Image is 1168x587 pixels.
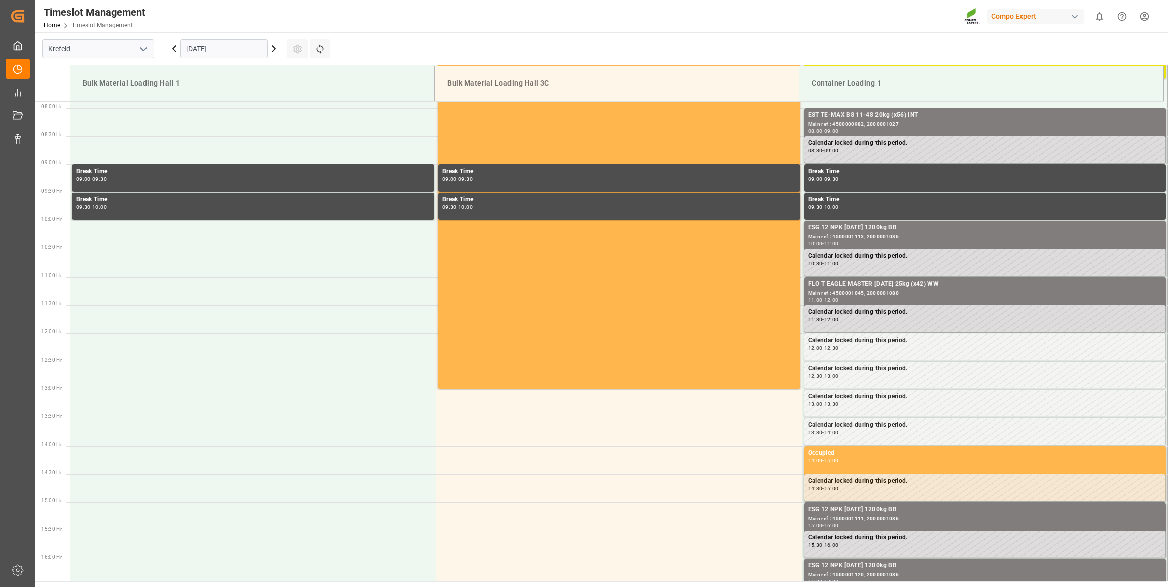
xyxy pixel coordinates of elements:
img: Screenshot%202023-09-29%20at%2010.02.21.png_1712312052.png [964,8,980,25]
div: 10:00 [824,205,839,209]
div: 12:30 [808,374,823,378]
div: Calendar locked during this period. [808,533,1162,543]
span: 12:30 Hr [41,357,62,363]
div: 12:00 [824,317,839,322]
span: 13:30 Hr [41,413,62,419]
div: 08:30 [808,148,823,153]
div: ESG 12 NPK [DATE] 1200kg BB [808,561,1162,571]
div: Main ref : 4500001111, 2000001086 [808,515,1162,523]
span: 13:00 Hr [41,385,62,391]
div: 10:00 [458,205,473,209]
div: 16:00 [808,579,823,584]
div: 09:00 [824,148,839,153]
div: - [822,543,824,547]
div: - [822,129,824,133]
div: Calendar locked during this period. [808,420,1162,430]
div: 14:30 [808,486,823,491]
div: - [822,430,824,435]
div: Bulk Material Loading Hall 3C [443,74,791,93]
div: 14:00 [824,430,839,435]
div: 15:00 [824,486,839,491]
div: 09:00 [808,177,823,181]
span: 16:00 Hr [41,554,62,560]
div: - [822,205,824,209]
div: Main ref : 4500001113, 2000001086 [808,233,1162,241]
div: Occupied [808,448,1162,458]
span: 11:30 Hr [41,301,62,306]
div: Calendar locked during this period. [808,476,1162,486]
div: - [822,402,824,406]
span: 08:00 Hr [41,104,62,109]
div: 13:30 [824,402,839,406]
span: 09:00 Hr [41,160,62,165]
div: 15:00 [824,458,839,463]
div: 13:30 [808,430,823,435]
div: 11:00 [808,298,823,302]
div: - [822,241,824,246]
div: - [457,177,458,181]
div: - [822,458,824,463]
div: 09:30 [824,177,839,181]
div: Calendar locked during this period. [808,251,1162,261]
div: 09:30 [76,205,91,209]
button: Help Center [1111,5,1133,28]
div: 13:00 [808,402,823,406]
div: 15:00 [808,523,823,528]
div: - [822,261,824,266]
span: 12:00 Hr [41,329,62,334]
div: Break Time [808,195,1162,205]
div: - [822,523,824,528]
div: Calendar locked during this period. [808,336,1162,346]
div: Break Time [808,166,1162,177]
div: - [91,205,92,209]
div: 16:00 [824,523,839,528]
div: Main ref : 4500001045, 2000001080 [808,289,1162,298]
div: ESG 12 NPK [DATE] 1200kg BB [808,223,1162,233]
div: - [822,298,824,302]
div: 16:00 [824,543,839,547]
div: - [457,205,458,209]
div: FLO T EAGLE MASTER [DATE] 25kg (x42) WW [808,279,1162,289]
span: 14:30 Hr [41,470,62,475]
button: open menu [135,41,151,57]
div: - [822,374,824,378]
div: 17:00 [824,579,839,584]
div: Break Time [76,166,430,177]
div: Calendar locked during this period. [808,138,1162,148]
div: - [822,579,824,584]
input: DD.MM.YYYY [180,39,268,58]
span: 11:00 Hr [41,273,62,278]
span: 08:30 Hr [41,132,62,137]
div: 12:30 [824,346,839,350]
div: 10:30 [808,261,823,266]
div: EST TE-MAX BS 11-48 20kg (x56) INT [808,110,1162,120]
span: 09:30 Hr [41,188,62,194]
a: Home [44,22,60,29]
div: 15:30 [808,543,823,547]
button: Compo Expert [987,7,1088,26]
div: Compo Expert [987,9,1084,24]
div: Calendar locked during this period. [808,307,1162,317]
div: - [822,148,824,153]
div: 12:00 [808,346,823,350]
div: 09:30 [458,177,473,181]
div: - [91,177,92,181]
div: Container Loading 1 [808,74,1155,93]
div: 09:30 [442,205,457,209]
div: 14:00 [808,458,823,463]
div: - [822,317,824,322]
div: Timeslot Management [44,5,145,20]
div: 13:00 [824,374,839,378]
div: 10:00 [808,241,823,246]
span: 10:30 Hr [41,244,62,250]
input: Type to search/select [42,39,154,58]
div: 11:30 [808,317,823,322]
span: 14:00 Hr [41,442,62,447]
div: 09:00 [76,177,91,181]
div: 12:00 [824,298,839,302]
div: Main ref : 4500001120, 2000001086 [808,571,1162,579]
div: Break Time [442,166,796,177]
div: 08:00 [808,129,823,133]
div: - [822,346,824,350]
span: 15:30 Hr [41,526,62,532]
